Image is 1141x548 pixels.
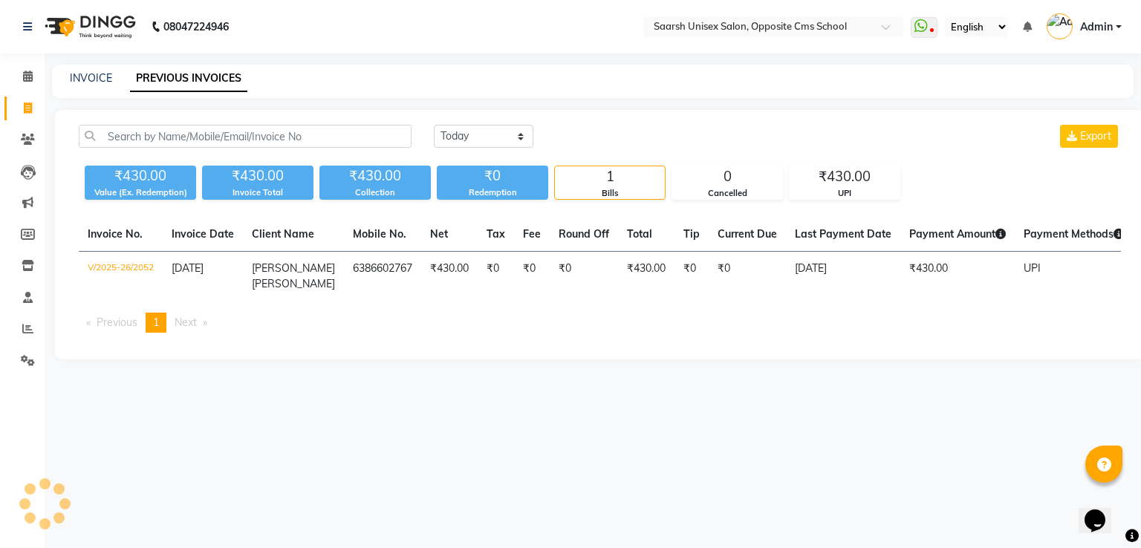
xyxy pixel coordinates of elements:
span: Client Name [252,227,314,241]
span: [PERSON_NAME] [252,261,335,275]
button: Export [1060,125,1118,148]
div: Redemption [437,186,548,199]
a: PREVIOUS INVOICES [130,65,247,92]
span: Tax [487,227,505,241]
td: ₹0 [550,252,618,301]
nav: Pagination [79,313,1121,333]
td: ₹430.00 [421,252,478,301]
b: 08047224946 [163,6,229,48]
td: ₹0 [514,252,550,301]
span: UPI [1024,261,1041,275]
td: ₹0 [709,252,786,301]
span: Payment Amount [909,227,1006,241]
span: Fee [523,227,541,241]
span: Invoice No. [88,227,143,241]
td: 6386602767 [344,252,421,301]
span: Admin [1080,19,1113,35]
td: ₹0 [478,252,514,301]
span: Invoice Date [172,227,234,241]
div: Bills [555,187,665,200]
div: ₹430.00 [790,166,900,187]
div: Value (Ex. Redemption) [85,186,196,199]
span: 1 [153,316,159,329]
div: ₹430.00 [85,166,196,186]
span: Current Due [718,227,777,241]
span: Previous [97,316,137,329]
div: Collection [319,186,431,199]
span: Round Off [559,227,609,241]
span: Next [175,316,197,329]
div: ₹0 [437,166,548,186]
div: 0 [672,166,782,187]
span: Net [430,227,448,241]
td: V/2025-26/2052 [79,252,163,301]
span: [PERSON_NAME] [252,277,335,290]
span: Last Payment Date [795,227,891,241]
div: ₹430.00 [202,166,313,186]
span: Export [1080,129,1111,143]
div: 1 [555,166,665,187]
div: Invoice Total [202,186,313,199]
img: logo [38,6,140,48]
td: [DATE] [786,252,900,301]
td: ₹430.00 [618,252,674,301]
span: Mobile No. [353,227,406,241]
input: Search by Name/Mobile/Email/Invoice No [79,125,412,148]
a: INVOICE [70,71,112,85]
span: Payment Methods [1024,227,1124,241]
div: ₹430.00 [319,166,431,186]
iframe: chat widget [1079,489,1126,533]
div: Cancelled [672,187,782,200]
span: Tip [683,227,700,241]
div: UPI [790,187,900,200]
td: ₹430.00 [900,252,1015,301]
td: ₹0 [674,252,709,301]
span: [DATE] [172,261,204,275]
img: Admin [1047,13,1073,39]
span: Total [627,227,652,241]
